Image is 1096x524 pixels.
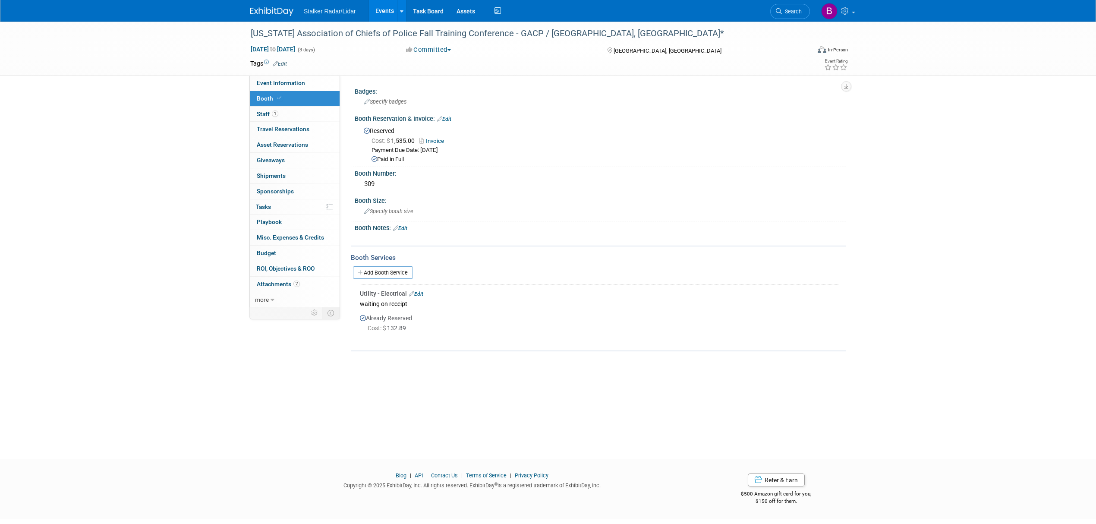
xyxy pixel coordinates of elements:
span: (3 days) [297,47,315,53]
span: 1 [272,110,278,117]
div: Booth Reservation & Invoice: [355,112,846,123]
a: Edit [409,291,423,297]
a: more [250,292,340,307]
span: Giveaways [257,157,285,164]
span: 1,535.00 [372,137,418,144]
span: Budget [257,249,276,256]
img: ExhibitDay [250,7,293,16]
a: Attachments2 [250,277,340,292]
span: | [424,472,430,479]
span: Shipments [257,172,286,179]
span: more [255,296,269,303]
div: [US_STATE] Association of Chiefs of Police Fall Training Conference - GACP / [GEOGRAPHIC_DATA], [... [248,26,797,41]
div: Copyright © 2025 ExhibitDay, Inc. All rights reserved. ExhibitDay is a registered trademark of Ex... [250,480,694,489]
img: Brooke Journet [821,3,838,19]
span: 132.89 [368,325,409,331]
div: Booth Notes: [355,221,846,233]
a: Contact Us [431,472,458,479]
div: Reserved [361,124,839,164]
span: [GEOGRAPHIC_DATA], [GEOGRAPHIC_DATA] [614,47,721,54]
span: Event Information [257,79,305,86]
td: Personalize Event Tab Strip [307,307,322,319]
a: Booth [250,91,340,106]
a: Edit [437,116,451,122]
div: Utility - Electrical [360,289,839,298]
div: 309 [361,177,839,191]
td: Tags [250,59,287,68]
a: Terms of Service [466,472,507,479]
div: Booth Services [351,253,846,262]
span: Travel Reservations [257,126,309,133]
span: Booth [257,95,283,102]
span: [DATE] [DATE] [250,45,296,53]
div: waiting on receipt [360,298,839,309]
span: Tasks [256,203,271,210]
div: Booth Size: [355,194,846,205]
div: Payment Due Date: [DATE] [372,146,839,155]
a: Invoice [419,138,448,144]
a: Playbook [250,215,340,230]
a: Staff1 [250,107,340,122]
a: Edit [273,61,287,67]
div: Event Format [759,45,848,58]
a: Add Booth Service [353,266,413,279]
div: Event Rating [824,59,847,63]
span: Asset Reservations [257,141,308,148]
sup: ® [494,482,498,486]
span: Stalker Radar/Lidar [304,8,356,15]
span: Specify booth size [364,208,413,215]
span: Cost: $ [372,137,391,144]
span: 2 [293,281,300,287]
span: Search [782,8,802,15]
div: $500 Amazon gift card for you, [707,485,846,505]
button: Committed [403,45,454,54]
a: Tasks [250,199,340,215]
span: Misc. Expenses & Credits [257,234,324,241]
a: Misc. Expenses & Credits [250,230,340,245]
a: Search [770,4,810,19]
a: Privacy Policy [515,472,548,479]
a: Sponsorships [250,184,340,199]
a: Budget [250,246,340,261]
div: In-Person [828,47,848,53]
td: Toggle Event Tabs [322,307,340,319]
a: Shipments [250,168,340,183]
a: Travel Reservations [250,122,340,137]
span: Cost: $ [368,325,387,331]
span: ROI, Objectives & ROO [257,265,315,272]
a: ROI, Objectives & ROO [250,261,340,276]
a: Blog [396,472,406,479]
div: $150 off for them. [707,498,846,505]
a: Edit [393,225,407,231]
div: Badges: [355,85,846,96]
span: Attachments [257,281,300,287]
div: Already Reserved [360,309,839,340]
a: Event Information [250,76,340,91]
span: Sponsorships [257,188,294,195]
div: Booth Number: [355,167,846,178]
span: | [408,472,413,479]
span: Specify badges [364,98,406,105]
i: Booth reservation complete [277,96,281,101]
span: to [269,46,277,53]
a: API [415,472,423,479]
a: Giveaways [250,153,340,168]
span: | [508,472,513,479]
a: Asset Reservations [250,137,340,152]
span: Playbook [257,218,282,225]
span: | [459,472,465,479]
div: Paid in Full [372,155,839,164]
a: Refer & Earn [748,473,805,486]
span: Staff [257,110,278,117]
img: Format-Inperson.png [818,46,826,53]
